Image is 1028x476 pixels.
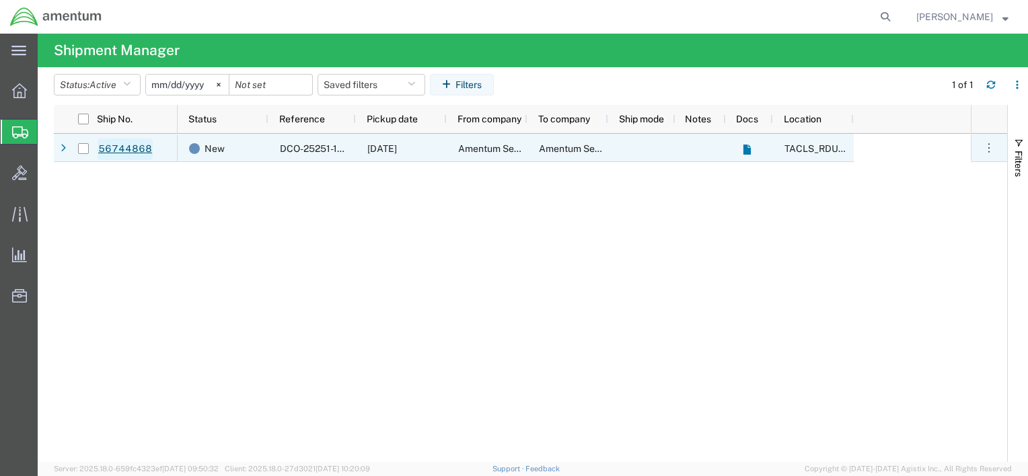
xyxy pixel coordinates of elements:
div: 1 of 1 [952,78,976,92]
a: 56744868 [98,138,153,160]
span: Docs [736,114,758,124]
span: Ship No. [97,114,133,124]
span: Client: 2025.18.0-27d3021 [225,465,370,473]
button: Filters [430,74,494,95]
span: DCO-25251-167865 [280,143,367,154]
span: Active [89,79,116,90]
h4: Shipment Manager [54,34,180,67]
span: [DATE] 10:20:09 [316,465,370,473]
span: Amentum Services, Inc. [458,143,559,154]
span: Filters [1013,151,1024,177]
span: Reference [279,114,325,124]
a: Feedback [525,465,560,473]
span: From company [457,114,521,124]
span: [DATE] 09:50:32 [162,465,219,473]
a: Support [492,465,526,473]
span: Francisco Talavera [916,9,993,24]
button: [PERSON_NAME] [916,9,1009,25]
button: Saved filters [318,74,425,95]
img: logo [9,7,102,27]
span: Copyright © [DATE]-[DATE] Agistix Inc., All Rights Reserved [805,463,1012,475]
span: Pickup date [367,114,418,124]
span: To company [538,114,590,124]
span: Amentum Services, Inc. [539,143,640,154]
input: Not set [229,75,312,95]
span: New [205,134,225,163]
span: Server: 2025.18.0-659fc4323ef [54,465,219,473]
span: 09/08/2025 [367,143,397,154]
span: Status [188,114,217,124]
span: Notes [685,114,711,124]
span: Ship mode [619,114,664,124]
input: Not set [146,75,229,95]
span: Location [784,114,821,124]
button: Status:Active [54,74,141,95]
